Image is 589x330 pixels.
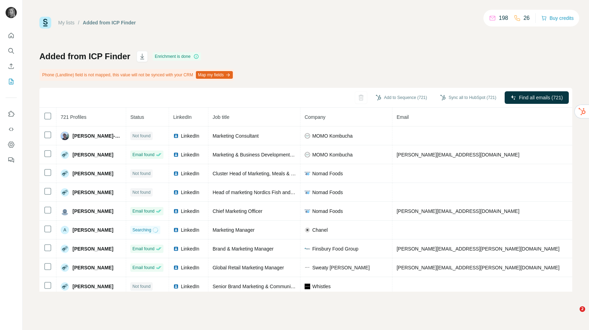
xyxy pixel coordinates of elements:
[305,190,310,195] img: company-logo
[6,60,17,72] button: Enrich CSV
[181,245,199,252] span: LinkedIn
[397,246,560,252] span: [PERSON_NAME][EMAIL_ADDRESS][PERSON_NAME][DOMAIN_NAME]
[181,151,199,158] span: LinkedIn
[173,171,179,176] img: LinkedIn logo
[213,114,229,120] span: Job title
[173,133,179,139] img: LinkedIn logo
[153,52,201,61] div: Enrichment is done
[72,170,113,177] span: [PERSON_NAME]
[132,170,151,177] span: Not found
[6,45,17,57] button: Search
[397,152,519,158] span: [PERSON_NAME][EMAIL_ADDRESS][DOMAIN_NAME]
[6,75,17,88] button: My lists
[213,208,262,214] span: Chief Marketing Officer
[130,114,144,120] span: Status
[213,190,367,195] span: Head of marketing Nordics Fish and Vegetable at Nomad Foods Findus
[6,123,17,136] button: Use Surfe API
[181,208,199,215] span: LinkedIn
[181,189,199,196] span: LinkedIn
[72,189,113,196] span: [PERSON_NAME]
[6,154,17,166] button: Feedback
[6,7,17,18] img: Avatar
[305,266,310,269] img: company-logo
[213,171,346,176] span: Cluster Head of Marketing, Meals & Growth Platforms Nordics
[72,264,113,271] span: [PERSON_NAME]
[305,284,310,289] img: company-logo
[305,246,310,252] img: company-logo
[181,227,199,233] span: LinkedIn
[83,19,136,26] div: Added from ICP Finder
[312,151,353,158] span: MOMO Kombucha
[173,284,179,289] img: LinkedIn logo
[72,283,113,290] span: [PERSON_NAME]
[312,227,328,233] span: Chanel
[61,114,86,120] span: 721 Profiles
[499,14,508,22] p: 198
[181,170,199,177] span: LinkedIn
[213,227,255,233] span: Marketing Manager
[541,13,574,23] button: Buy credits
[61,282,69,291] img: Avatar
[397,208,519,214] span: [PERSON_NAME][EMAIL_ADDRESS][DOMAIN_NAME]
[213,133,259,139] span: Marketing Consultant
[371,92,432,103] button: Add to Sequence (721)
[58,20,75,25] a: My lists
[72,208,113,215] span: [PERSON_NAME]
[61,169,69,178] img: Avatar
[305,114,326,120] span: Company
[132,246,154,252] span: Email found
[523,14,530,22] p: 26
[61,207,69,215] img: Avatar
[132,264,154,271] span: Email found
[173,114,192,120] span: LinkedIn
[173,208,179,214] img: LinkedIn logo
[196,71,233,79] button: Map my fields
[580,306,585,312] span: 2
[39,69,234,81] div: Phone (Landline) field is not mapped, this value will not be synced with your CRM
[72,245,113,252] span: [PERSON_NAME]
[72,132,122,139] span: [PERSON_NAME]-Prince
[181,132,199,139] span: LinkedIn
[132,189,151,195] span: Not found
[61,151,69,159] img: Avatar
[213,152,311,158] span: Marketing & Business Development Manager
[312,208,343,215] span: Nomad Foods
[39,51,130,62] h1: Added from ICP Finder
[72,227,113,233] span: [PERSON_NAME]
[61,245,69,253] img: Avatar
[173,246,179,252] img: LinkedIn logo
[397,114,409,120] span: Email
[61,132,69,140] img: Avatar
[61,263,69,272] img: Avatar
[305,171,310,176] img: company-logo
[305,208,310,214] img: company-logo
[213,246,274,252] span: Brand & Marketing Manager
[312,264,370,271] span: Sweaty [PERSON_NAME]
[181,264,199,271] span: LinkedIn
[173,227,179,233] img: LinkedIn logo
[132,283,151,290] span: Not found
[312,245,358,252] span: Finsbury Food Group
[213,265,284,270] span: Global Retail Marketing Manager
[6,138,17,151] button: Dashboard
[305,227,310,233] img: company-logo
[132,152,154,158] span: Email found
[132,133,151,139] span: Not found
[305,133,310,139] img: company-logo
[132,208,154,214] span: Email found
[61,226,69,234] div: A
[72,151,113,158] span: [PERSON_NAME]
[312,132,353,139] span: MOMO Kombucha
[39,17,51,29] img: Surfe Logo
[305,152,310,158] img: company-logo
[312,283,331,290] span: Whistles
[312,189,343,196] span: Nomad Foods
[397,265,560,270] span: [PERSON_NAME][EMAIL_ADDRESS][PERSON_NAME][DOMAIN_NAME]
[213,284,327,289] span: Senior Brand Marketing & Communications Manager
[6,29,17,42] button: Quick start
[505,91,569,104] button: Find all emails (721)
[565,306,582,323] iframe: Intercom live chat
[78,19,79,26] li: /
[181,283,199,290] span: LinkedIn
[173,190,179,195] img: LinkedIn logo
